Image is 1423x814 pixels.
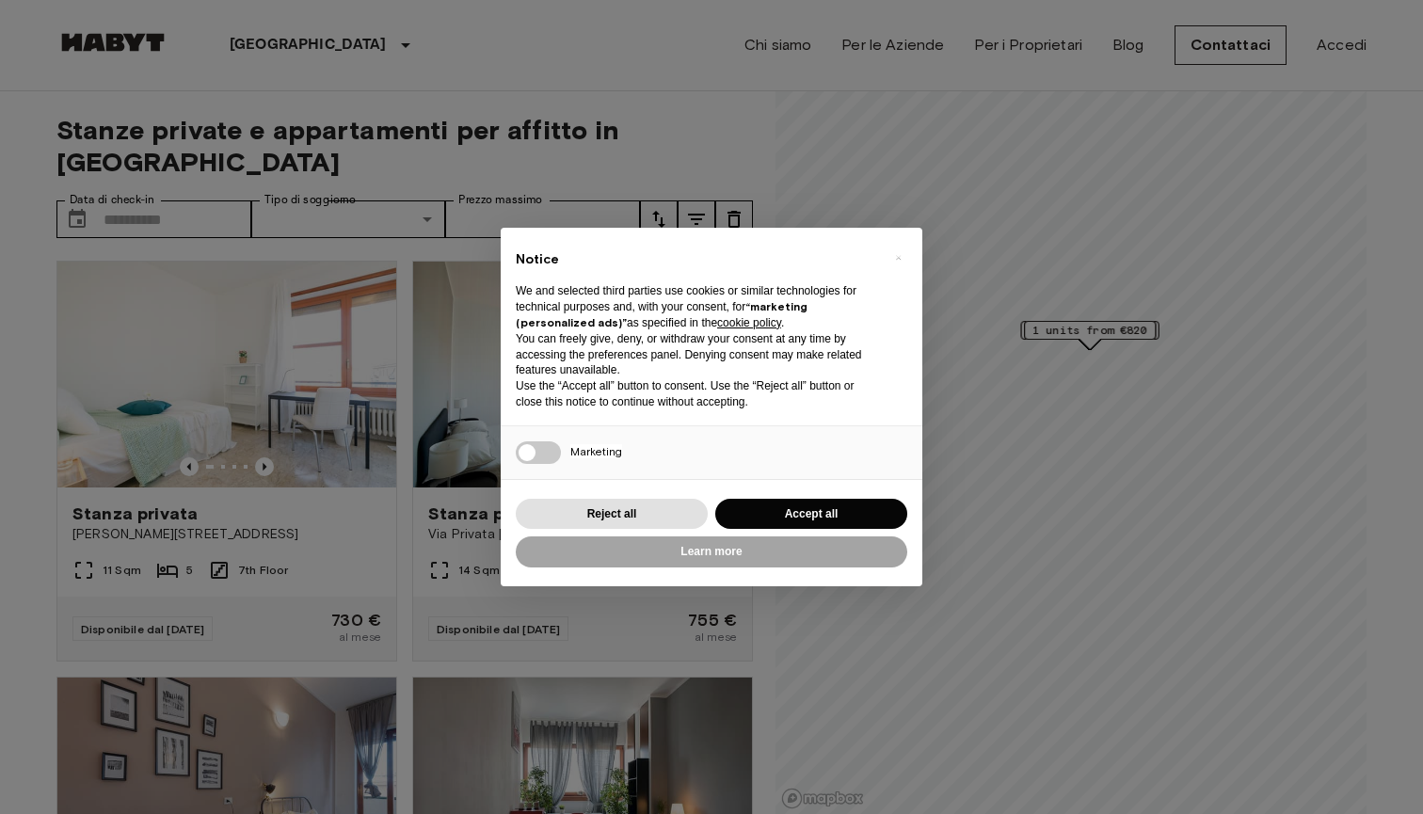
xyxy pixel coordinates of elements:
strong: “marketing (personalized ads)” [516,299,807,329]
p: You can freely give, deny, or withdraw your consent at any time by accessing the preferences pane... [516,331,877,378]
button: Reject all [516,499,708,530]
span: Marketing [570,444,622,458]
span: × [895,247,902,269]
p: We and selected third parties use cookies or similar technologies for technical purposes and, wit... [516,283,877,330]
button: Close this notice [883,243,913,273]
a: cookie policy [717,316,781,329]
p: Use the “Accept all” button to consent. Use the “Reject all” button or close this notice to conti... [516,378,877,410]
button: Learn more [516,536,907,567]
h2: Notice [516,250,877,269]
button: Accept all [715,499,907,530]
